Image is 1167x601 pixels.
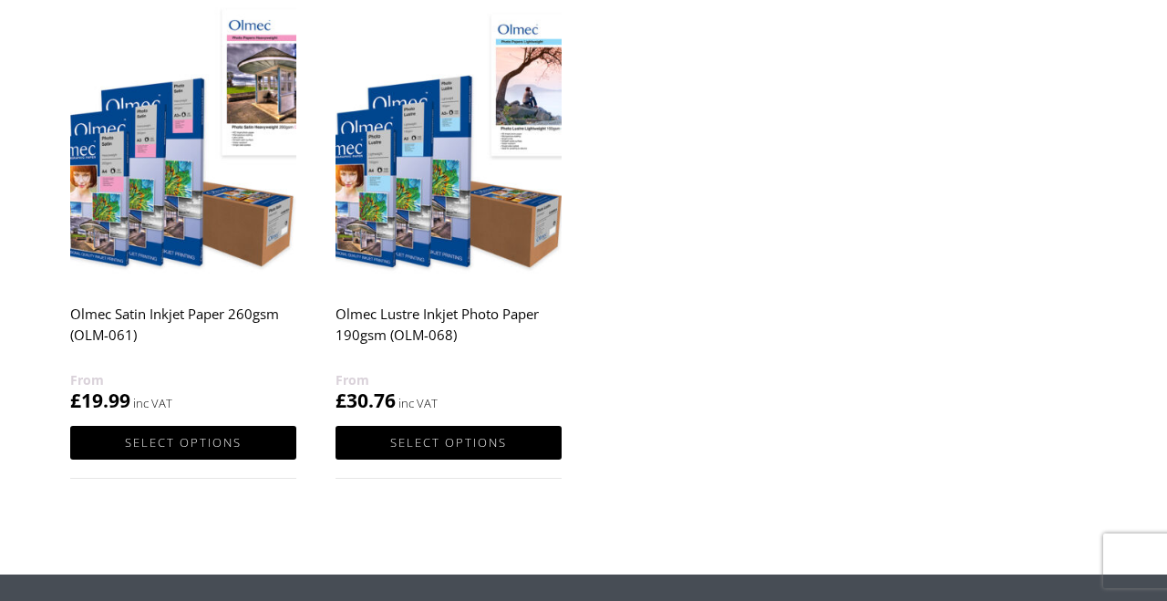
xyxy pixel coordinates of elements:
a: Select options for “Olmec Lustre Inkjet Photo Paper 190gsm (OLM-068)” [336,426,562,460]
span: £ [70,388,81,413]
a: Select options for “Olmec Satin Inkjet Paper 260gsm (OLM-061)” [70,426,296,460]
a: Olmec Lustre Inkjet Photo Paper 190gsm (OLM-068) £30.76 [336,2,562,414]
span: £ [336,388,346,413]
bdi: 19.99 [70,388,130,413]
img: Olmec Lustre Inkjet Photo Paper 190gsm (OLM-068) [336,2,562,285]
h2: Olmec Satin Inkjet Paper 260gsm (OLM-061) [70,296,296,369]
bdi: 30.76 [336,388,396,413]
img: Olmec Satin Inkjet Paper 260gsm (OLM-061) [70,2,296,285]
h2: Olmec Lustre Inkjet Photo Paper 190gsm (OLM-068) [336,296,562,369]
a: Olmec Satin Inkjet Paper 260gsm (OLM-061) £19.99 [70,2,296,414]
